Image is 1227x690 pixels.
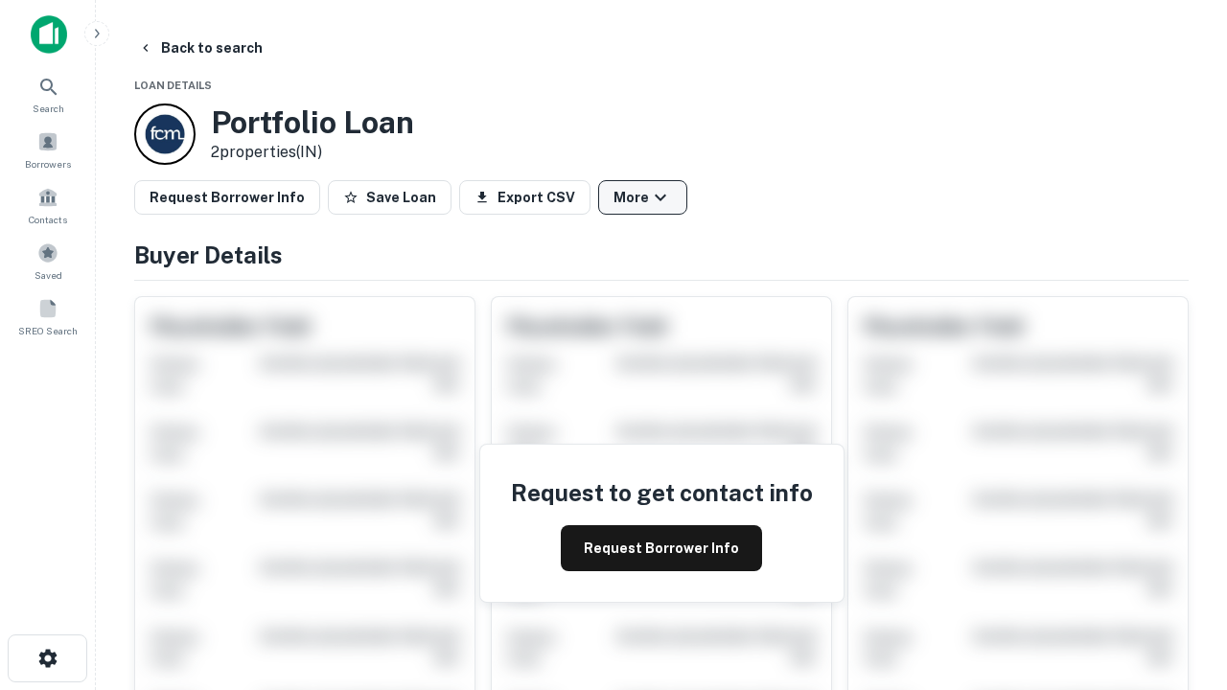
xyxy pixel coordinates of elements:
[134,180,320,215] button: Request Borrower Info
[25,156,71,172] span: Borrowers
[211,141,414,164] p: 2 properties (IN)
[1131,475,1227,567] iframe: Chat Widget
[211,104,414,141] h3: Portfolio Loan
[6,290,90,342] a: SREO Search
[598,180,687,215] button: More
[31,15,67,54] img: capitalize-icon.png
[328,180,451,215] button: Save Loan
[6,235,90,287] a: Saved
[130,31,270,65] button: Back to search
[35,267,62,283] span: Saved
[33,101,64,116] span: Search
[6,179,90,231] a: Contacts
[18,323,78,338] span: SREO Search
[134,80,212,91] span: Loan Details
[459,180,590,215] button: Export CSV
[29,212,67,227] span: Contacts
[6,68,90,120] a: Search
[561,525,762,571] button: Request Borrower Info
[511,475,813,510] h4: Request to get contact info
[134,238,1189,272] h4: Buyer Details
[6,124,90,175] a: Borrowers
